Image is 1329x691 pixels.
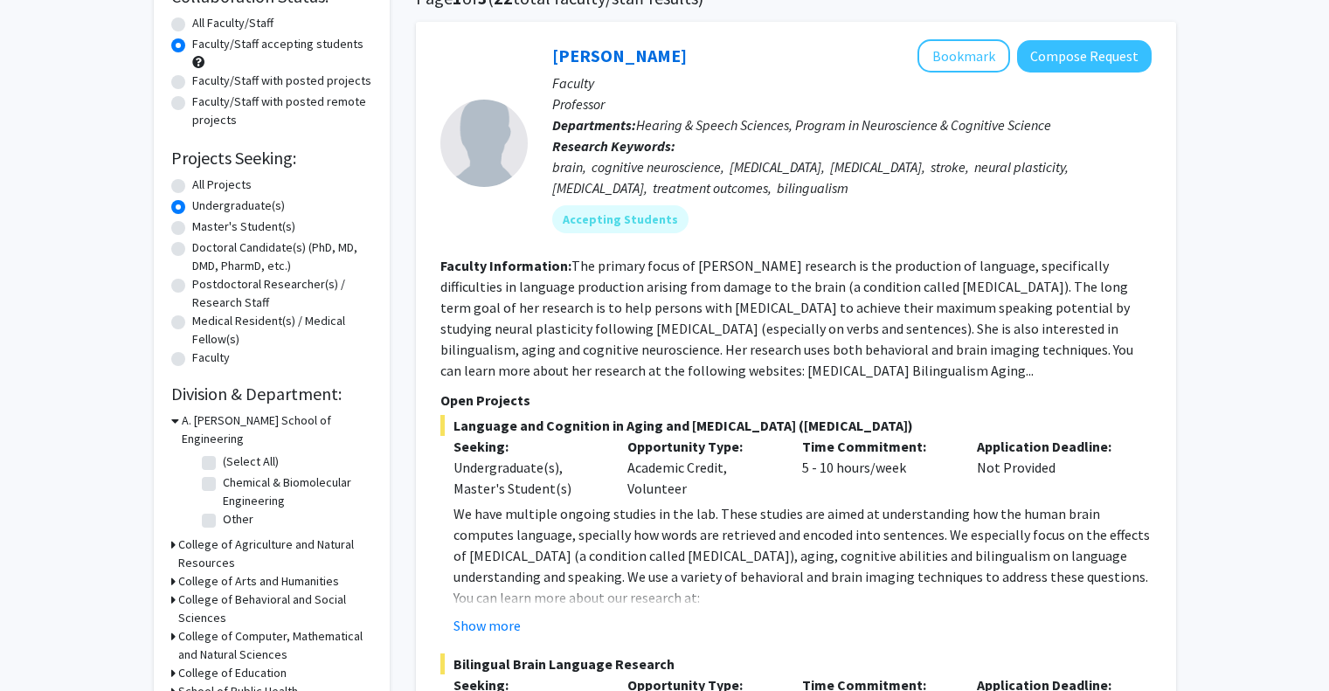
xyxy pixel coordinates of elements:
p: We have multiple ongoing studies in the lab. These studies are aimed at understanding how the hum... [453,503,1152,587]
label: Doctoral Candidate(s) (PhD, MD, DMD, PharmD, etc.) [192,238,372,275]
div: Undergraduate(s), Master's Student(s) [453,457,602,499]
div: Not Provided [964,436,1139,499]
span: Language and Cognition in Aging and [MEDICAL_DATA] ([MEDICAL_DATA]) [440,415,1152,436]
iframe: Chat [13,612,74,678]
p: Time Commitment: [802,436,951,457]
button: Show more [453,615,521,636]
p: Opportunity Type: [627,436,776,457]
label: All Projects [192,176,252,194]
label: Other [223,510,253,529]
h2: Projects Seeking: [171,148,372,169]
mat-chip: Accepting Students [552,205,689,233]
label: Medical Resident(s) / Medical Fellow(s) [192,312,372,349]
h3: College of Education [178,664,287,682]
b: Departments: [552,116,636,134]
label: Undergraduate(s) [192,197,285,215]
p: Professor [552,93,1152,114]
div: Academic Credit, Volunteer [614,436,789,499]
span: Hearing & Speech Sciences, Program in Neuroscience & Cognitive Science [636,116,1051,134]
p: Faculty [552,73,1152,93]
h3: College of Behavioral and Social Sciences [178,591,372,627]
button: Compose Request to Yasmeen Faroqi-Shah [1017,40,1152,73]
p: You can learn more about our research at: [453,587,1152,608]
label: Faculty/Staff with posted remote projects [192,93,372,129]
a: [PERSON_NAME] [552,45,687,66]
div: 5 - 10 hours/week [789,436,964,499]
label: All Faculty/Staff [192,14,273,32]
p: Open Projects [440,390,1152,411]
label: Postdoctoral Researcher(s) / Research Staff [192,275,372,312]
label: Master's Student(s) [192,218,295,236]
label: Faculty [192,349,230,367]
h3: College of Computer, Mathematical and Natural Sciences [178,627,372,664]
h3: College of Arts and Humanities [178,572,339,591]
label: Faculty/Staff accepting students [192,35,363,53]
b: Research Keywords: [552,137,675,155]
span: Bilingual Brain Language Research [440,653,1152,674]
h2: Division & Department: [171,384,372,404]
label: Chemical & Biomolecular Engineering [223,473,368,510]
label: Faculty/Staff with posted projects [192,72,371,90]
h3: College of Agriculture and Natural Resources [178,536,372,572]
label: (Select All) [223,453,279,471]
h3: A. [PERSON_NAME] School of Engineering [182,411,372,448]
p: Application Deadline: [977,436,1125,457]
fg-read-more: The primary focus of [PERSON_NAME] research is the production of language, specifically difficult... [440,257,1133,379]
div: brain, cognitive neuroscience, [MEDICAL_DATA], [MEDICAL_DATA], stroke, neural plasticity, [MEDICA... [552,156,1152,198]
button: Add Yasmeen Faroqi-Shah to Bookmarks [917,39,1010,73]
b: Faculty Information: [440,257,571,274]
p: Seeking: [453,436,602,457]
